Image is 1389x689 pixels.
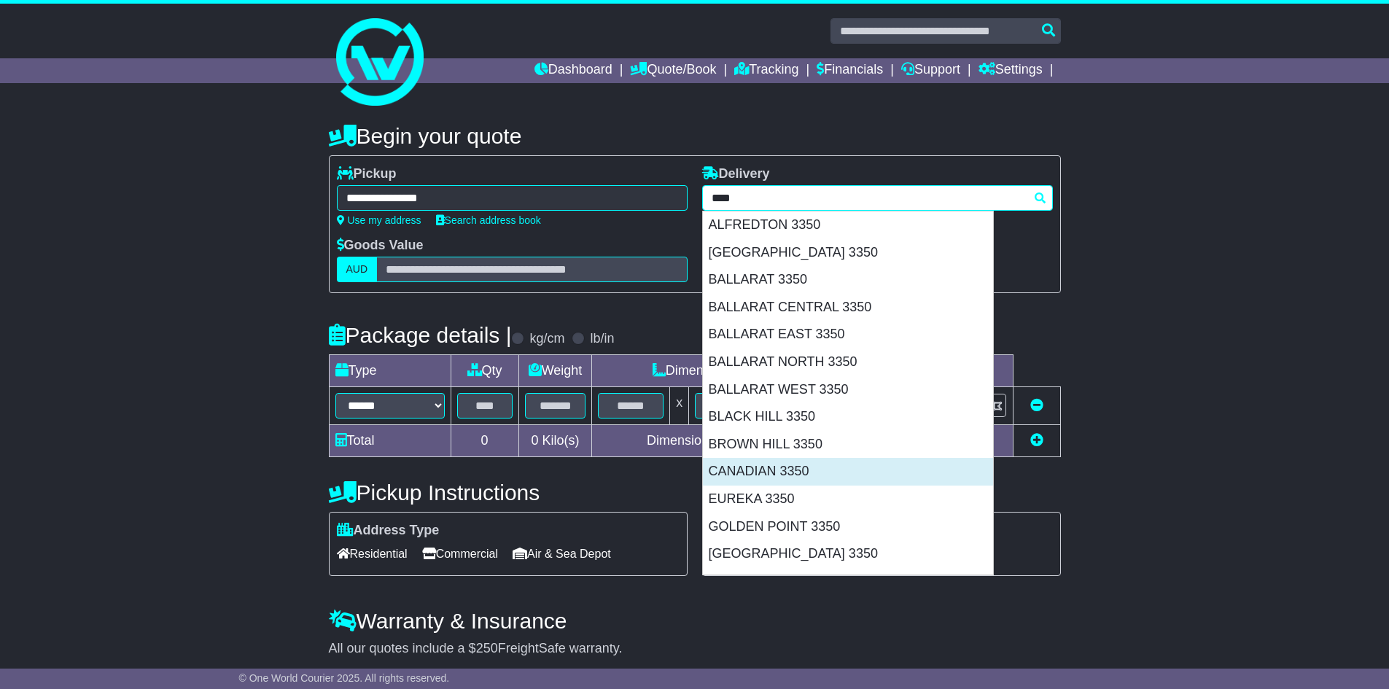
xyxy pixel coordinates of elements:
div: EUREKA 3350 [703,486,993,513]
div: BALLARAT 3350 [703,266,993,294]
h4: Pickup Instructions [329,480,688,505]
div: All our quotes include a $ FreightSafe warranty. [329,641,1061,657]
td: x [670,387,689,425]
td: 0 [451,425,518,457]
span: Air & Sea Depot [513,542,611,565]
a: Quote/Book [630,58,716,83]
a: Financials [817,58,883,83]
a: Dashboard [534,58,612,83]
label: Goods Value [337,238,424,254]
label: AUD [337,257,378,282]
span: © One World Courier 2025. All rights reserved. [239,672,450,684]
td: Kilo(s) [518,425,592,457]
div: [GEOGRAPHIC_DATA] 3350 [703,540,993,568]
h4: Warranty & Insurance [329,609,1061,633]
span: 0 [531,433,538,448]
div: BALLARAT CENTRAL 3350 [703,294,993,322]
a: Tracking [734,58,798,83]
td: Type [329,355,451,387]
div: [GEOGRAPHIC_DATA] 3350 [703,568,993,596]
div: BLACK HILL 3350 [703,403,993,431]
div: ALFREDTON 3350 [703,211,993,239]
div: BROWN HILL 3350 [703,431,993,459]
div: BALLARAT WEST 3350 [703,376,993,404]
a: Add new item [1030,433,1043,448]
label: Address Type [337,523,440,539]
a: Support [901,58,960,83]
a: Use my address [337,214,421,226]
label: kg/cm [529,331,564,347]
td: Weight [518,355,592,387]
a: Settings [978,58,1043,83]
div: BALLARAT EAST 3350 [703,321,993,349]
span: 250 [476,641,498,655]
h4: Package details | [329,323,512,347]
td: Dimensions in Centimetre(s) [592,425,863,457]
label: lb/in [590,331,614,347]
td: Dimensions (L x W x H) [592,355,863,387]
div: CANADIAN 3350 [703,458,993,486]
label: Delivery [702,166,770,182]
a: Search address book [436,214,541,226]
label: Pickup [337,166,397,182]
td: Qty [451,355,518,387]
h4: Begin your quote [329,124,1061,148]
div: GOLDEN POINT 3350 [703,513,993,541]
a: Remove this item [1030,398,1043,413]
span: Commercial [422,542,498,565]
div: [GEOGRAPHIC_DATA] 3350 [703,239,993,267]
div: BALLARAT NORTH 3350 [703,349,993,376]
typeahead: Please provide city [702,185,1053,211]
span: Residential [337,542,408,565]
td: Total [329,425,451,457]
